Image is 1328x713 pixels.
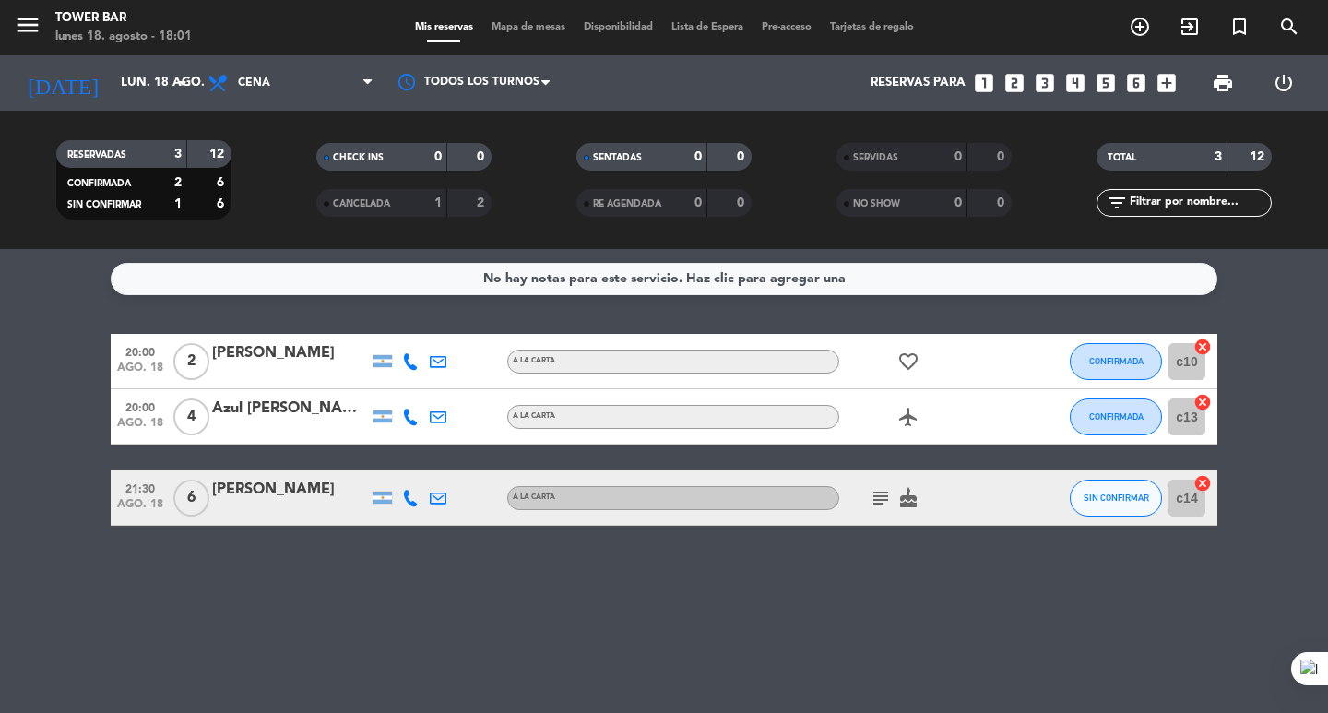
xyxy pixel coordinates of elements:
span: RESERVADAS [67,150,126,160]
span: CANCELADA [333,199,390,208]
span: RE AGENDADA [593,199,661,208]
span: SENTADAS [593,153,642,162]
i: looks_one [972,71,996,95]
i: filter_list [1106,192,1128,214]
i: cake [897,487,919,509]
span: 4 [173,398,209,435]
span: SIN CONFIRMAR [67,200,141,209]
span: Tarjetas de regalo [821,22,923,32]
span: CONFIRMADA [67,179,131,188]
button: SIN CONFIRMAR [1070,480,1162,517]
span: Pre-acceso [753,22,821,32]
i: turned_in_not [1228,16,1251,38]
i: arrow_drop_down [172,72,194,94]
i: add_box [1155,71,1179,95]
button: menu [14,11,41,45]
div: Tower Bar [55,9,192,28]
div: No hay notas para este servicio. Haz clic para agregar una [483,268,846,290]
strong: 2 [174,176,182,189]
strong: 0 [737,196,748,209]
i: add_circle_outline [1129,16,1151,38]
i: cancel [1193,338,1212,356]
div: [PERSON_NAME] [212,341,369,365]
div: lunes 18. agosto - 18:01 [55,28,192,46]
span: 21:30 [117,477,163,498]
span: 20:00 [117,340,163,362]
span: 20:00 [117,396,163,417]
i: subject [870,487,892,509]
div: Azul [PERSON_NAME] [212,397,369,421]
strong: 12 [209,148,228,160]
i: looks_6 [1124,71,1148,95]
button: CONFIRMADA [1070,398,1162,435]
span: Reservas para [871,76,966,90]
i: looks_3 [1033,71,1057,95]
span: ago. 18 [117,498,163,519]
div: [PERSON_NAME] [212,478,369,502]
strong: 3 [174,148,182,160]
i: looks_two [1002,71,1026,95]
strong: 1 [434,196,442,209]
span: SIN CONFIRMAR [1084,493,1149,503]
strong: 6 [217,197,228,210]
i: looks_5 [1094,71,1118,95]
i: power_settings_new [1273,72,1295,94]
i: looks_4 [1063,71,1087,95]
span: 6 [173,480,209,517]
span: CONFIRMADA [1089,411,1144,422]
span: Lista de Espera [662,22,753,32]
i: search [1278,16,1300,38]
span: A LA CARTA [513,357,555,364]
strong: 0 [694,196,702,209]
span: ago. 18 [117,417,163,438]
strong: 0 [954,150,962,163]
span: SERVIDAS [853,153,898,162]
strong: 1 [174,197,182,210]
span: A LA CARTA [513,412,555,420]
strong: 0 [434,150,442,163]
span: Disponibilidad [575,22,662,32]
strong: 6 [217,176,228,189]
button: CONFIRMADA [1070,343,1162,380]
span: CHECK INS [333,153,384,162]
span: Cena [238,77,270,89]
i: exit_to_app [1179,16,1201,38]
span: A LA CARTA [513,493,555,501]
strong: 2 [477,196,488,209]
span: print [1212,72,1234,94]
strong: 0 [997,196,1008,209]
strong: 12 [1250,150,1268,163]
span: Mis reservas [406,22,482,32]
i: menu [14,11,41,39]
i: cancel [1193,474,1212,493]
span: CONFIRMADA [1089,356,1144,366]
strong: 0 [694,150,702,163]
span: NO SHOW [853,199,900,208]
i: cancel [1193,393,1212,411]
i: [DATE] [14,63,112,103]
i: favorite_border [897,351,919,373]
input: Filtrar por nombre... [1128,193,1271,213]
div: LOG OUT [1253,55,1314,111]
span: Mapa de mesas [482,22,575,32]
strong: 0 [954,196,962,209]
strong: 0 [477,150,488,163]
span: 2 [173,343,209,380]
strong: 3 [1215,150,1222,163]
i: airplanemode_active [897,406,919,428]
strong: 0 [737,150,748,163]
strong: 0 [997,150,1008,163]
span: ago. 18 [117,362,163,383]
span: TOTAL [1108,153,1136,162]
